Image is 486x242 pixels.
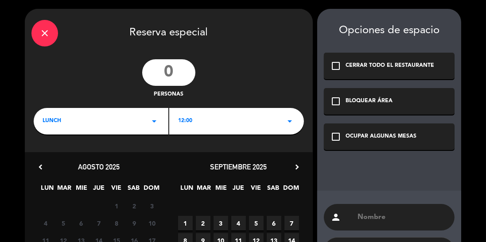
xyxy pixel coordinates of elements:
span: 10 [145,216,159,230]
span: 8 [109,216,124,230]
span: personas [154,90,184,99]
span: MIE [74,183,89,197]
span: MAR [197,183,211,197]
span: 7 [284,216,299,230]
span: 2 [196,216,210,230]
span: 5 [249,216,264,230]
input: Nombre [357,211,448,223]
span: SAB [266,183,280,197]
i: check_box_outline_blank [330,96,341,107]
span: MAR [57,183,72,197]
span: DOM [144,183,158,197]
div: OCUPAR ALGUNAS MESAS [346,132,416,141]
i: arrow_drop_down [149,116,159,127]
span: septiembre 2025 [210,162,267,171]
input: 0 [142,59,195,86]
span: 4 [39,216,53,230]
span: 5 [56,216,71,230]
span: 9 [127,216,142,230]
span: 1 [178,216,193,230]
span: 4 [231,216,246,230]
span: 7 [92,216,106,230]
span: 2 [127,199,142,213]
div: Opciones de espacio [324,24,455,37]
span: LUN [179,183,194,197]
i: check_box_outline_blank [330,61,341,71]
span: LUN [40,183,54,197]
div: Reserva especial [25,9,313,55]
span: 1 [109,199,124,213]
span: agosto 2025 [78,162,120,171]
span: LUNCH [43,117,61,126]
span: 6 [267,216,281,230]
span: 6 [74,216,89,230]
span: 3 [214,216,228,230]
i: close [39,28,50,38]
span: VIE [249,183,263,197]
i: chevron_left [36,162,45,172]
span: JUE [231,183,246,197]
div: CERRAR TODO EL RESTAURANTE [346,61,434,70]
i: chevron_right [292,162,302,172]
span: MIE [214,183,229,197]
span: DOM [283,183,298,197]
span: JUE [92,183,106,197]
i: arrow_drop_down [284,116,295,127]
span: VIE [109,183,124,197]
i: person [330,212,341,223]
i: check_box_outline_blank [330,131,341,142]
div: BLOQUEAR ÁREA [346,97,393,106]
span: 12:00 [178,117,192,126]
span: SAB [126,183,141,197]
span: 3 [145,199,159,213]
